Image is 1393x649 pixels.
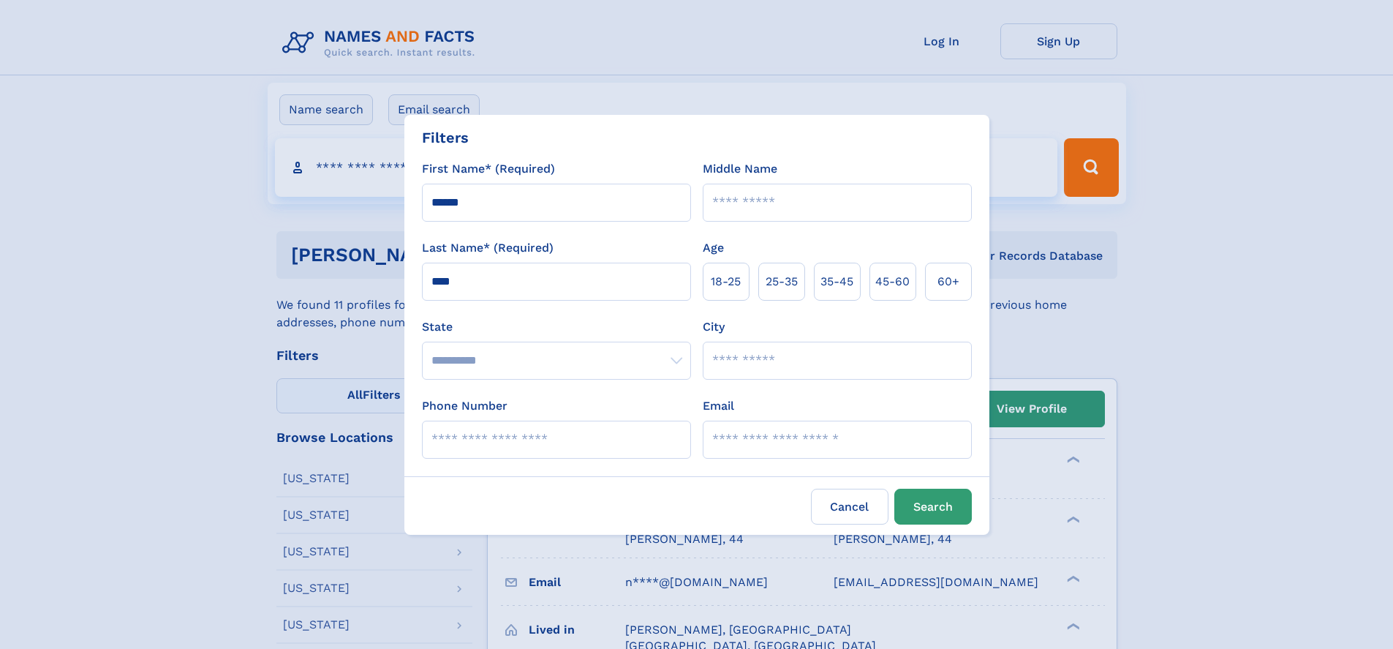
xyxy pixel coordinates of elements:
[894,489,972,525] button: Search
[703,239,724,257] label: Age
[422,127,469,149] div: Filters
[937,273,959,290] span: 60+
[422,397,507,415] label: Phone Number
[422,239,554,257] label: Last Name* (Required)
[766,273,798,290] span: 25‑35
[703,160,777,178] label: Middle Name
[422,160,555,178] label: First Name* (Required)
[811,489,888,525] label: Cancel
[703,318,725,336] label: City
[703,397,734,415] label: Email
[875,273,910,290] span: 45‑60
[711,273,741,290] span: 18‑25
[820,273,853,290] span: 35‑45
[422,318,691,336] label: State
